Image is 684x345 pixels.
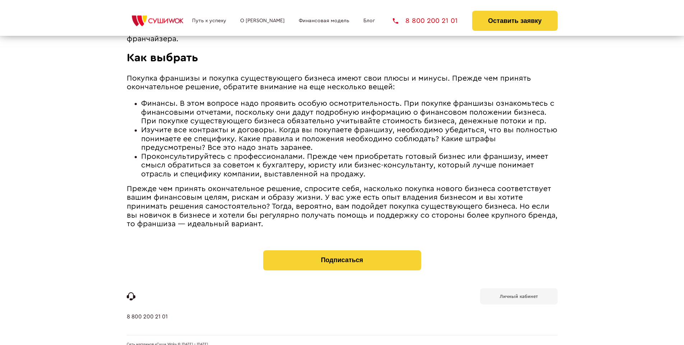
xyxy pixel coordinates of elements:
a: Личный кабинет [480,288,558,304]
span: Изучите все контракты и договоры. Когда вы покупаете франшизу, необходимо убедиться, что вы полно... [141,126,557,151]
a: 8 800 200 21 01 [127,313,168,335]
a: Финансовая модель [299,18,349,24]
span: Проконсультируйтесь с профессионалами. Прежде чем приобретать готовый бизнес или франшизу, имеет ... [141,153,548,178]
b: Личный кабинет [500,294,538,299]
span: Как выбрать [127,52,198,63]
a: 8 800 200 21 01 [393,17,458,24]
button: Оставить заявку [472,11,557,31]
span: Покупка франшизы и покупка существующего бизнеса имеют свои плюсы и минусы. Прежде чем принять ок... [127,75,531,91]
a: О [PERSON_NAME] [240,18,285,24]
span: Финансы. В этом вопросе надо проявить особую осмотрительность. При покупке франшизы ознакомьтесь ... [141,100,554,125]
a: Путь к успеху [192,18,226,24]
a: Блог [363,18,375,24]
span: Прежде чем принять окончательное решение, спросите себя, насколько покупка нового бизнеса соответ... [127,185,558,228]
button: Подписаться [263,250,421,270]
span: 8 800 200 21 01 [405,17,458,24]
